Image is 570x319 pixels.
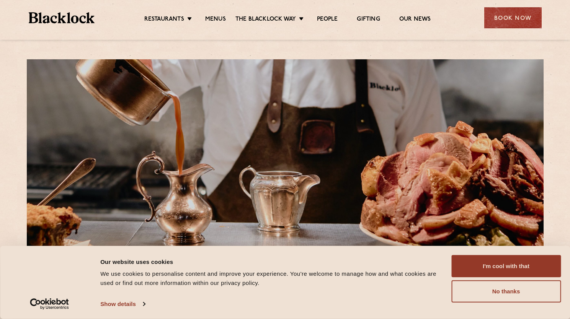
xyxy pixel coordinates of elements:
div: Our website uses cookies [100,257,443,266]
button: I'm cool with that [451,255,561,277]
a: Restaurants [144,16,184,24]
a: People [317,16,338,24]
a: Show details [100,298,145,310]
a: Our News [399,16,431,24]
div: Book Now [484,7,542,28]
button: No thanks [451,280,561,303]
a: Menus [205,16,226,24]
div: We use cookies to personalise content and improve your experience. You're welcome to manage how a... [100,269,443,288]
img: BL_Textured_Logo-footer-cropped.svg [29,12,95,23]
a: Gifting [357,16,380,24]
a: The Blacklock Way [235,16,296,24]
a: Usercentrics Cookiebot - opens in a new window [16,298,83,310]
